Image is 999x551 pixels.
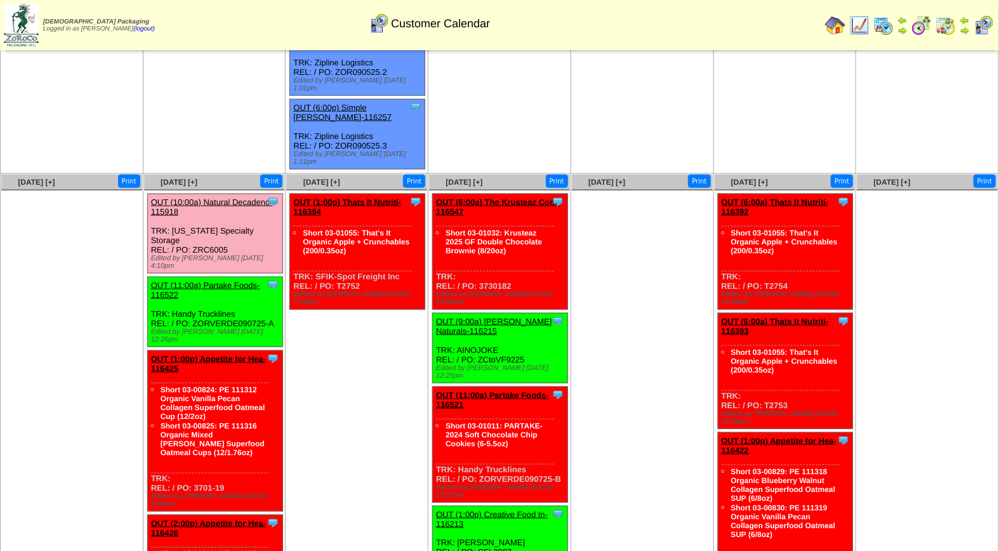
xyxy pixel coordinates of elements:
div: Edited by [PERSON_NAME] [DATE] 12:25pm [436,364,567,380]
div: Edited by [PERSON_NAME] [DATE] 1:01pm [293,77,425,92]
div: Edited by [PERSON_NAME] [DATE] 1:11pm [293,150,425,166]
img: arrowright.gif [897,25,908,36]
img: Tooltip [267,352,279,365]
img: calendarprod.gif [873,15,894,36]
a: OUT (6:00p) Simple [PERSON_NAME]-116257 [293,103,392,122]
img: Tooltip [267,279,279,291]
div: TRK: [US_STATE] Specialty Storage REL: / PO: ZRC6005 [147,194,282,274]
img: Tooltip [837,196,850,208]
img: calendarcustomer.gif [369,13,389,34]
img: arrowleft.gif [960,15,970,25]
a: [DATE] [+] [446,178,482,187]
a: Short 03-01011: PARTAKE-2024 Soft Chocolate Chip Cookies (6-5.5oz) [446,422,543,448]
a: OUT (1:00p) Thats It Nutriti-116394 [293,197,401,216]
a: Short 03-00824: PE 111312 Organic Vanilla Pecan Collagen Superfood Oatmeal Cup (12/2oz) [161,385,265,421]
img: calendarblend.gif [911,15,932,36]
span: Logged in as [PERSON_NAME] [43,18,155,32]
div: TRK: REL: / PO: T2754 [718,194,853,310]
div: Edited by [PERSON_NAME] [DATE] 12:00am [722,291,853,306]
img: arrowleft.gif [897,15,908,25]
img: zoroco-logo-small.webp [4,4,39,46]
div: Edited by [PERSON_NAME] [DATE] 12:00am [722,410,853,425]
img: Tooltip [267,196,279,208]
div: TRK: Handy Trucklines REL: / PO: ZORVERDE090725-A [147,277,282,347]
div: TRK: Zipline Logistics REL: / PO: ZOR090525.3 [290,100,425,169]
a: OUT (1:00p) Appetite for Hea-116425 [151,354,267,373]
button: Print [260,175,282,188]
img: Tooltip [552,196,564,208]
div: Edited by [PERSON_NAME] [DATE] 12:00am [436,291,567,306]
a: OUT (11:00a) Partake Foods-116521 [436,390,549,409]
a: [DATE] [+] [303,178,340,187]
div: TRK: REL: / PO: 3701-19 [147,351,282,512]
img: Tooltip [409,101,422,114]
a: [DATE] [+] [161,178,197,187]
a: Short 03-01055: That's It Organic Apple + Crunchables (200/0.35oz) [731,348,838,375]
a: OUT (2:00p) Appetite for Hea-116426 [151,519,267,538]
button: Print [974,175,996,188]
img: Tooltip [552,315,564,328]
div: TRK: REL: / PO: 3730182 [433,194,568,310]
img: calendarinout.gif [936,15,956,36]
img: Tooltip [552,388,564,401]
div: Edited by [PERSON_NAME] [DATE] 7:49pm [293,291,425,306]
a: [DATE] [+] [731,178,768,187]
a: OUT (6:00a) Thats It Nutriti-116392 [722,197,829,216]
img: home.gif [825,15,845,36]
a: Short 03-01055: That's It Organic Apple + Crunchables (200/0.35oz) [731,229,838,255]
a: OUT (10:00a) Natural Decadenc-115918 [151,197,272,216]
div: TRK: SFIK-Spot Freight Inc REL: / PO: T2752 [290,194,425,310]
div: Edited by [PERSON_NAME] [DATE] 3:56pm [151,493,282,508]
a: OUT (6:00a) Thats It Nutriti-116393 [722,317,829,336]
img: arrowright.gif [960,25,970,36]
div: TRK: Handy Trucklines REL: / PO: ZORVERDE090725-B [433,387,568,503]
a: Short 03-01055: That's It Organic Apple + Crunchables (200/0.35oz) [303,229,409,255]
button: Print [118,175,140,188]
a: Short 03-00829: PE 111318 Organic Blueberry Walnut Collagen Superfood Oatmeal SUP (6/8oz) [731,467,836,503]
div: TRK: Zipline Logistics REL: / PO: ZOR090525.2 [290,26,425,96]
div: Edited by [PERSON_NAME] [DATE] 12:26pm [151,328,282,343]
a: [DATE] [+] [874,178,911,187]
a: OUT (6:00a) The Krusteaz Com-116547 [436,197,560,216]
img: calendarcustomer.gif [974,15,994,36]
a: OUT (11:00a) Partake Foods-116522 [151,281,260,300]
span: Customer Calendar [391,17,490,30]
img: Tooltip [409,196,422,208]
span: [DEMOGRAPHIC_DATA] Packaging [43,18,149,25]
a: [DATE] [+] [588,178,625,187]
img: Tooltip [552,508,564,521]
a: [DATE] [+] [18,178,55,187]
img: Tooltip [267,517,279,529]
a: Short 03-00825: PE 111316 Organic Mixed [PERSON_NAME] Superfood Oatmeal Cups (12/1.76oz) [161,422,265,457]
img: Tooltip [837,434,850,447]
img: Tooltip [837,315,850,328]
a: OUT (1:00p) Creative Food In-116213 [436,510,548,529]
a: OUT (9:00a) [PERSON_NAME] Naturals-116215 [436,317,552,336]
button: Print [688,175,710,188]
button: Print [403,175,425,188]
img: line_graph.gif [849,15,870,36]
a: OUT (1:00p) Appetite for Hea-116422 [722,436,837,455]
button: Print [546,175,568,188]
div: Edited by [PERSON_NAME] [DATE] 12:27pm [436,484,567,499]
div: TRK: AINOJOKE REL: / PO: ZCtoVF9225 [433,314,568,383]
a: Short 03-00830: PE 111319 Organic Vanilla Pecan Collagen Superfood Oatmeal SUP (6/8oz) [731,503,836,539]
div: Edited by [PERSON_NAME] [DATE] 4:10pm [151,255,282,270]
button: Print [831,175,853,188]
div: TRK: REL: / PO: T2753 [718,314,853,429]
a: (logout) [133,25,155,32]
a: Short 03-01032: Krusteaz 2025 GF Double Chocolate Brownie (8/20oz) [446,229,542,255]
